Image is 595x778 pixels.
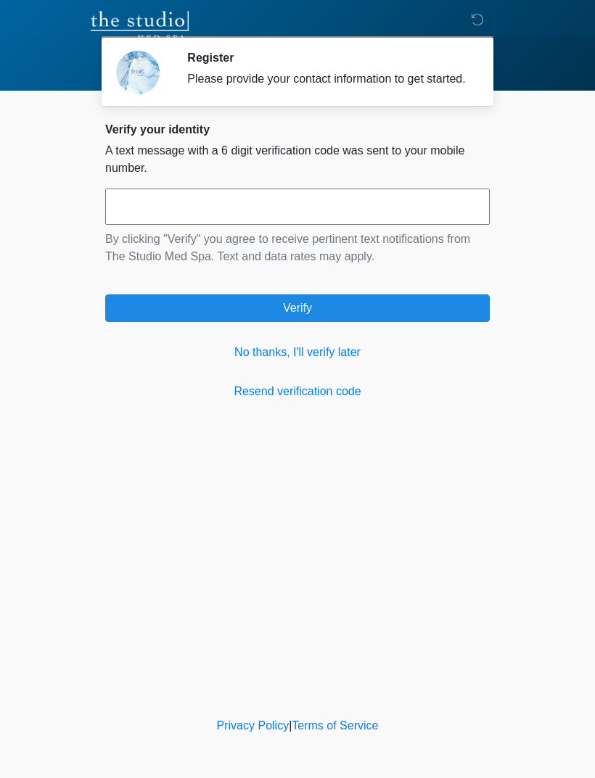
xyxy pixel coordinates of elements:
[105,294,490,322] button: Verify
[289,719,292,732] a: |
[105,383,490,400] a: Resend verification code
[105,123,490,136] h2: Verify your identity
[91,11,189,40] img: The Studio Med Spa Logo
[105,344,490,361] a: No thanks, I'll verify later
[187,51,468,65] h2: Register
[292,719,378,732] a: Terms of Service
[116,51,160,94] img: Agent Avatar
[187,70,468,88] div: Please provide your contact information to get started.
[217,719,290,732] a: Privacy Policy
[105,231,490,265] p: By clicking "Verify" you agree to receive pertinent text notifications from The Studio Med Spa. T...
[105,142,490,177] p: A text message with a 6 digit verification code was sent to your mobile number.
